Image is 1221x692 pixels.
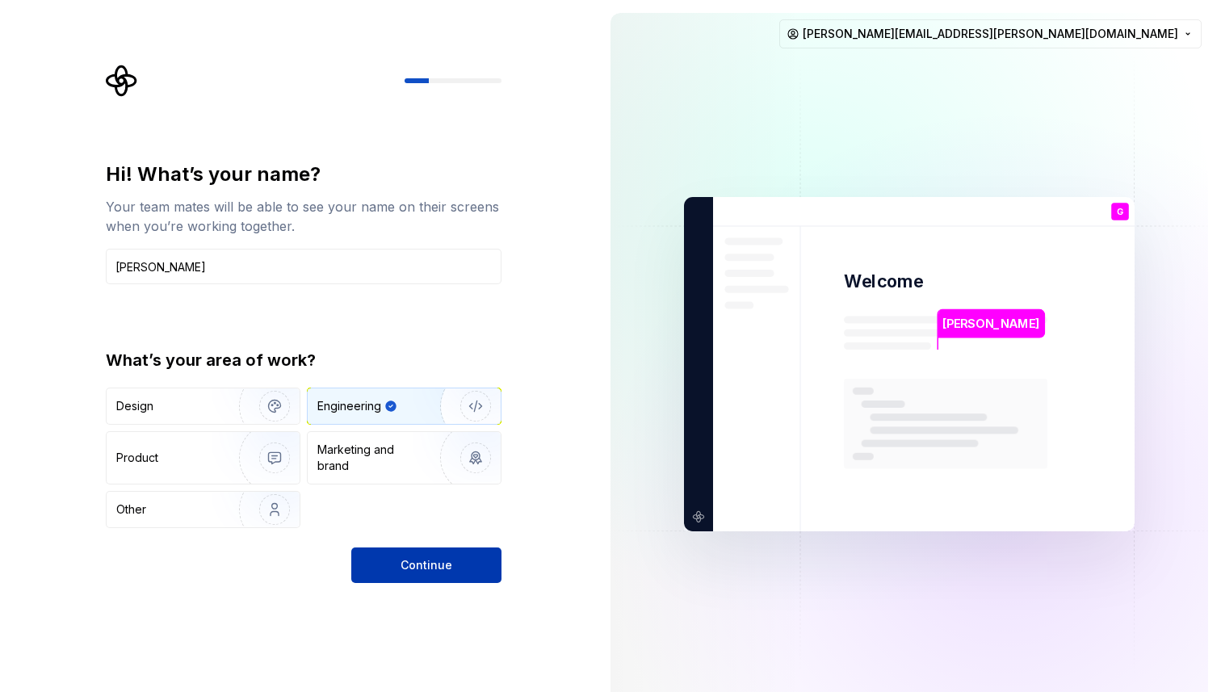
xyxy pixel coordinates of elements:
div: Product [116,450,158,466]
input: Han Solo [106,249,501,284]
span: Continue [401,557,452,573]
div: Engineering [317,398,381,414]
svg: Supernova Logo [106,65,138,97]
div: Design [116,398,153,414]
div: What’s your area of work? [106,349,501,371]
button: [PERSON_NAME][EMAIL_ADDRESS][PERSON_NAME][DOMAIN_NAME] [779,19,1202,48]
div: Hi! What’s your name? [106,161,501,187]
span: [PERSON_NAME][EMAIL_ADDRESS][PERSON_NAME][DOMAIN_NAME] [803,26,1178,42]
p: [PERSON_NAME] [942,315,1039,333]
div: Other [116,501,146,518]
p: Welcome [844,270,923,293]
div: Marketing and brand [317,442,426,474]
p: G [1117,208,1123,216]
div: Your team mates will be able to see your name on their screens when you’re working together. [106,197,501,236]
button: Continue [351,547,501,583]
